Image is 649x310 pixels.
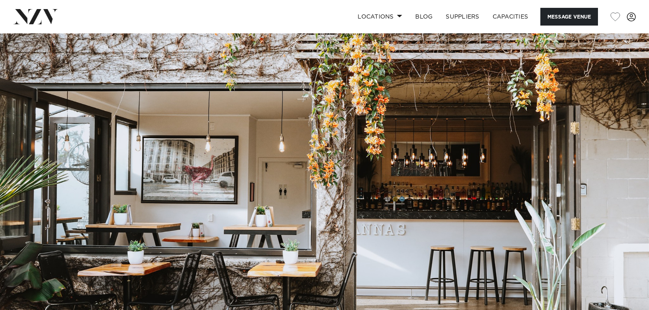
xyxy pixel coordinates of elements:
[13,9,58,24] img: nzv-logo.png
[409,8,439,26] a: BLOG
[486,8,535,26] a: Capacities
[351,8,409,26] a: Locations
[439,8,486,26] a: SUPPLIERS
[540,8,598,26] button: Message Venue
